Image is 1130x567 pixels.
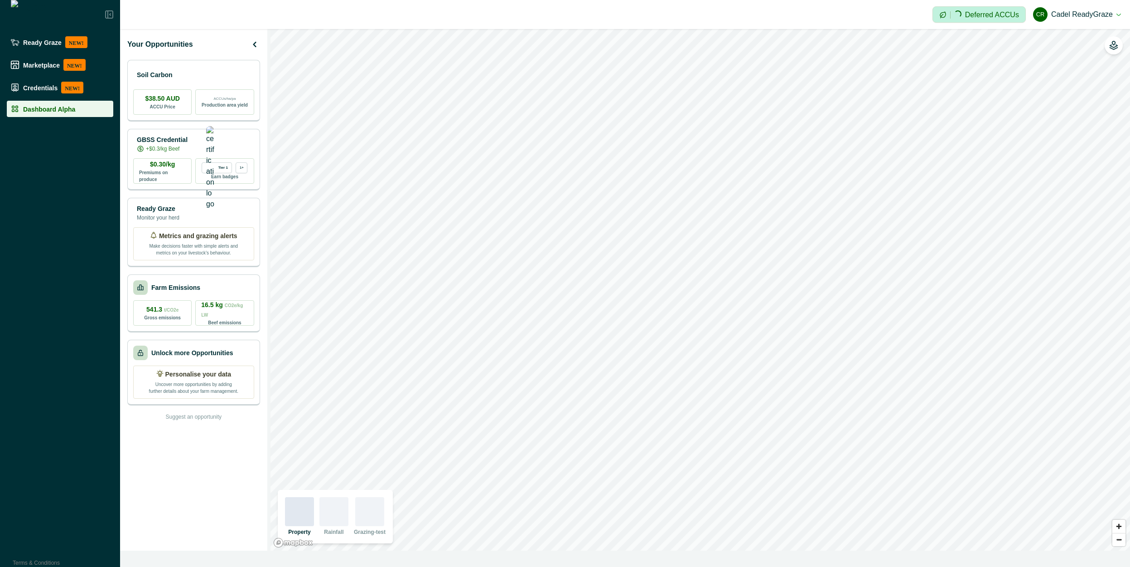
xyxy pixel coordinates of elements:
p: $38.50 AUD [145,94,180,103]
p: Grazing-test [354,528,386,536]
p: Monitor your herd [137,214,179,222]
img: certification logo [206,126,214,210]
p: Suggest an opportunity [166,413,222,421]
button: Zoom in [1112,520,1125,533]
p: $0.30/kg [150,160,175,169]
p: Uncover more opportunities by adding further details about your farm management. [148,379,239,395]
p: Metrics and grazing alerts [159,231,237,241]
p: Unlock more Opportunities [151,348,233,358]
a: Ready GrazeNEW! [7,33,113,52]
p: +$0.3/kg Beef [146,145,179,153]
p: NEW! [65,36,87,48]
p: Farm Emissions [151,283,200,293]
p: Production area yield [202,102,248,108]
p: Tier 1 [218,166,228,170]
canvas: Map [270,29,1130,551]
p: Your Opportunities [127,39,193,50]
p: Earn badges [211,173,238,180]
a: Mapbox logo [273,538,313,548]
p: 1+ [240,166,244,170]
button: Zoom out [1112,533,1125,546]
button: Cadel ReadyGrazeCadel ReadyGraze [1033,4,1121,25]
div: more credentials avaialble [236,162,247,173]
p: Ready Graze [137,204,179,214]
a: Terms & Conditions [13,560,60,566]
p: Dashboard Alpha [23,105,75,112]
p: 541.3 [146,305,179,314]
span: t/CO2e [164,308,179,313]
a: CredentialsNEW! [7,78,113,97]
p: Deferred ACCUs [965,11,1019,18]
p: 16.5 kg [201,300,248,319]
a: Dashboard Alpha [7,101,113,117]
p: Marketplace [23,61,60,68]
p: Gross emissions [144,314,181,321]
p: Premiums on produce [139,169,186,183]
p: NEW! [61,82,83,93]
p: Beef emissions [208,319,241,326]
p: Make decisions faster with simple alerts and metrics on your livestock’s behaviour. [148,241,239,256]
span: CO2e/kg LW [201,303,243,318]
p: Credentials [23,84,58,91]
p: Ready Graze [23,39,62,46]
p: ACCU Price [150,103,175,110]
p: Property [288,528,310,536]
a: MarketplaceNEW! [7,55,113,74]
p: Rainfall [324,528,343,536]
p: Soil Carbon [137,70,173,80]
p: Personalise your data [165,370,232,379]
p: NEW! [63,59,86,71]
p: GBSS Credential [137,135,188,145]
p: ACCUs/ha/pa [213,96,236,102]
